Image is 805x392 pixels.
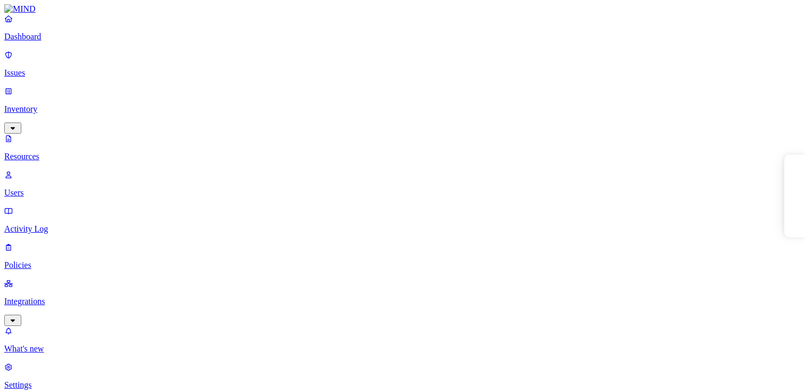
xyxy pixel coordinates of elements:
a: Issues [4,50,801,78]
p: Dashboard [4,32,801,42]
p: Policies [4,260,801,270]
p: Settings [4,380,801,390]
a: Resources [4,134,801,161]
p: Activity Log [4,224,801,234]
a: MIND [4,4,801,14]
a: What's new [4,326,801,354]
p: Issues [4,68,801,78]
a: Activity Log [4,206,801,234]
p: Inventory [4,104,801,114]
img: MIND [4,4,36,14]
a: Policies [4,242,801,270]
a: Dashboard [4,14,801,42]
a: Settings [4,362,801,390]
a: Inventory [4,86,801,132]
p: Resources [4,152,801,161]
a: Users [4,170,801,198]
p: Integrations [4,297,801,306]
p: What's new [4,344,801,354]
a: Integrations [4,279,801,324]
p: Users [4,188,801,198]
